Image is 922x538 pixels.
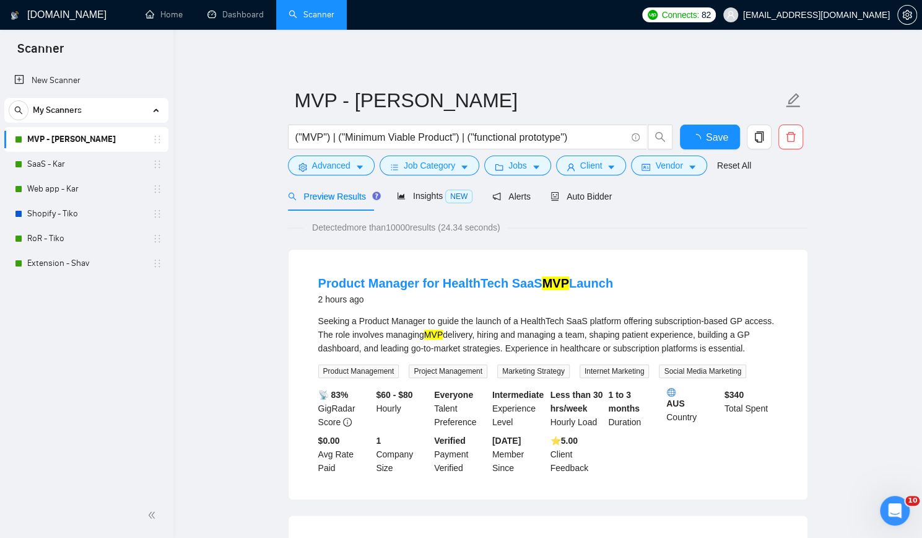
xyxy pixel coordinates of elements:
[550,192,612,201] span: Auto Bidder
[778,125,803,149] button: delete
[631,156,707,175] button: idcardVendorcaret-down
[722,388,780,429] div: Total Spent
[147,509,160,521] span: double-left
[409,364,487,378] span: Project Management
[373,388,432,429] div: Hourly
[373,434,432,475] div: Company Size
[667,388,676,397] img: 🌐
[532,162,541,172] span: caret-down
[550,436,578,446] b: ⭐️ 5.00
[152,159,162,169] span: holder
[666,388,720,408] b: AUS
[580,364,650,378] span: Internet Marketing
[648,125,672,149] button: search
[659,364,746,378] span: Social Media Marketing
[27,251,145,276] a: Extension - Shav
[724,390,744,400] b: $ 340
[4,68,168,93] li: New Scanner
[424,330,443,340] mark: MVP
[717,159,751,172] a: Reset All
[33,98,82,123] span: My Scanners
[492,436,521,446] b: [DATE]
[632,133,640,141] span: info-circle
[4,98,168,276] li: My Scanners
[298,162,307,172] span: setting
[580,159,602,172] span: Client
[484,156,551,175] button: folderJobscaret-down
[318,292,613,307] div: 2 hours ago
[152,209,162,219] span: holder
[146,9,183,20] a: homeHome
[397,191,472,201] span: Insights
[726,11,735,19] span: user
[648,131,672,143] span: search
[490,434,548,475] div: Member Since
[691,134,706,144] span: loading
[897,5,917,25] button: setting
[207,9,264,20] a: dashboardDashboard
[376,390,412,400] b: $60 - $80
[497,364,570,378] span: Marketing Strategy
[432,388,490,429] div: Talent Preference
[880,496,910,526] iframe: Intercom live chat
[460,162,469,172] span: caret-down
[288,192,377,201] span: Preview Results
[508,159,527,172] span: Jobs
[316,388,374,429] div: GigRadar Score
[550,390,603,413] b: Less than 30 hrs/week
[661,8,698,22] span: Connects:
[648,10,658,20] img: upwork-logo.png
[706,130,728,145] span: Save
[27,152,145,177] a: SaaS - Kar
[288,192,297,201] span: search
[492,192,501,201] span: notification
[702,8,711,22] span: 82
[747,125,772,149] button: copy
[556,156,627,175] button: userClientcaret-down
[606,388,664,429] div: Duration
[152,134,162,144] span: holder
[27,127,145,152] a: MVP - [PERSON_NAME]
[312,159,350,172] span: Advanced
[492,390,544,400] b: Intermediate
[550,192,559,201] span: robot
[289,9,334,20] a: searchScanner
[343,418,352,426] span: info-circle
[355,162,364,172] span: caret-down
[318,436,340,446] b: $0.00
[434,436,466,446] b: Verified
[27,226,145,251] a: RoR - Tiko
[376,436,381,446] b: 1
[316,434,374,475] div: Avg Rate Paid
[9,106,28,115] span: search
[27,177,145,201] a: Web app - Kar
[680,125,740,149] button: Save
[404,159,455,172] span: Job Category
[779,131,802,143] span: delete
[303,221,509,234] span: Detected more than 10000 results (24.34 seconds)
[318,364,399,378] span: Product Management
[542,276,568,290] mark: MVP
[390,162,399,172] span: bars
[371,190,382,201] div: Tooltip anchor
[152,184,162,194] span: holder
[905,496,920,506] span: 10
[27,201,145,226] a: Shopify - Tiko
[397,192,406,200] span: area-chart
[785,92,801,108] span: edit
[11,6,19,25] img: logo
[490,388,548,429] div: Experience Level
[318,276,613,290] a: Product Manager for HealthTech SaaSMVPLaunch
[295,130,626,145] input: Search Freelance Jobs...
[445,190,472,203] span: NEW
[747,131,771,143] span: copy
[492,192,531,201] span: Alerts
[607,162,615,172] span: caret-down
[897,10,917,20] a: setting
[380,156,479,175] button: barsJob Categorycaret-down
[288,156,375,175] button: settingAdvancedcaret-down
[664,388,722,429] div: Country
[9,100,28,120] button: search
[434,390,473,400] b: Everyone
